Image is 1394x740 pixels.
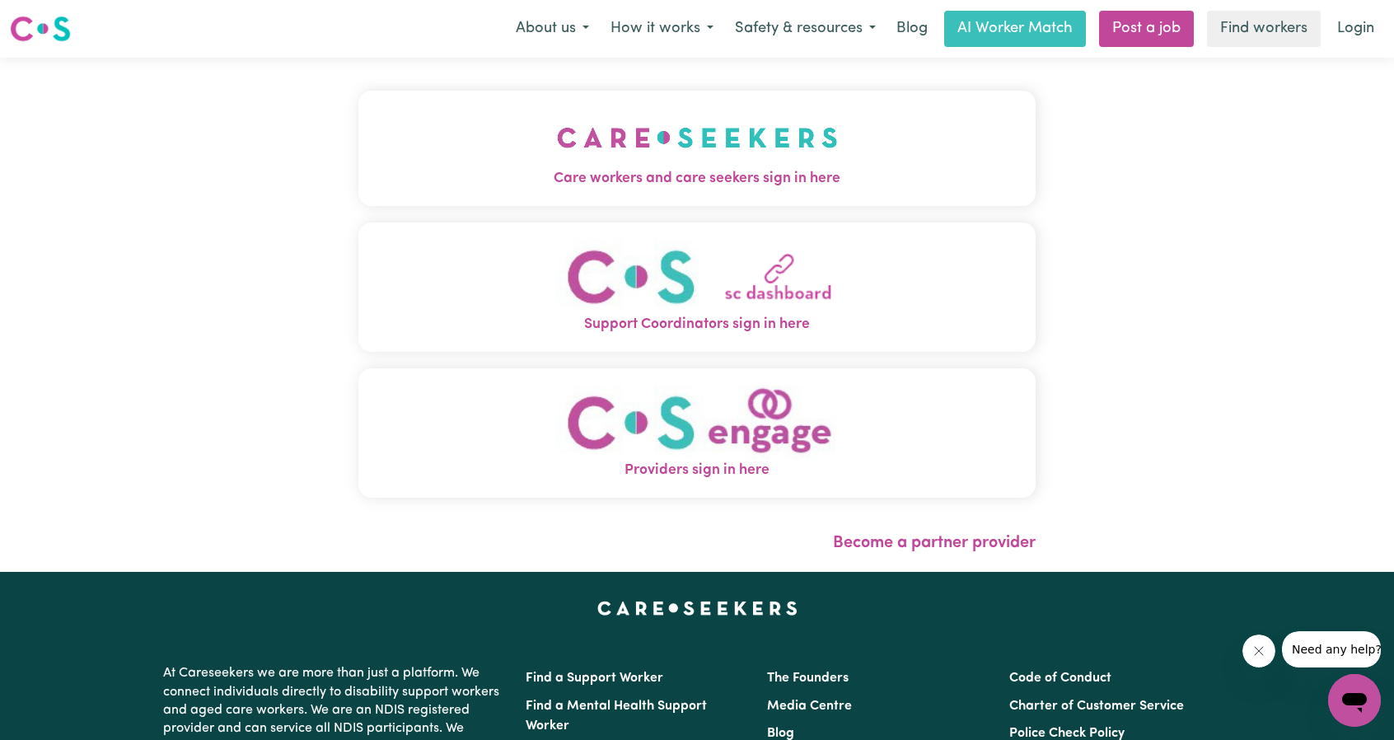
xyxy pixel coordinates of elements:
[1009,672,1111,685] a: Code of Conduct
[1242,635,1275,667] iframe: Close message
[767,700,852,713] a: Media Centre
[600,12,724,46] button: How it works
[1009,700,1184,713] a: Charter of Customer Service
[1328,674,1381,727] iframe: Button to launch messaging window
[358,460,1036,481] span: Providers sign in here
[10,14,71,44] img: Careseekers logo
[886,11,938,47] a: Blog
[358,91,1036,206] button: Care workers and care seekers sign in here
[944,11,1086,47] a: AI Worker Match
[10,10,71,48] a: Careseekers logo
[526,672,663,685] a: Find a Support Worker
[767,727,794,740] a: Blog
[358,368,1036,498] button: Providers sign in here
[597,602,798,615] a: Careseekers home page
[1327,11,1384,47] a: Login
[833,535,1036,551] a: Become a partner provider
[767,672,849,685] a: The Founders
[358,314,1036,335] span: Support Coordinators sign in here
[724,12,886,46] button: Safety & resources
[358,168,1036,190] span: Care workers and care seekers sign in here
[1009,727,1125,740] a: Police Check Policy
[1099,11,1194,47] a: Post a job
[1282,631,1381,667] iframe: Message from company
[10,12,100,25] span: Need any help?
[505,12,600,46] button: About us
[1207,11,1321,47] a: Find workers
[358,222,1036,352] button: Support Coordinators sign in here
[526,700,707,733] a: Find a Mental Health Support Worker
